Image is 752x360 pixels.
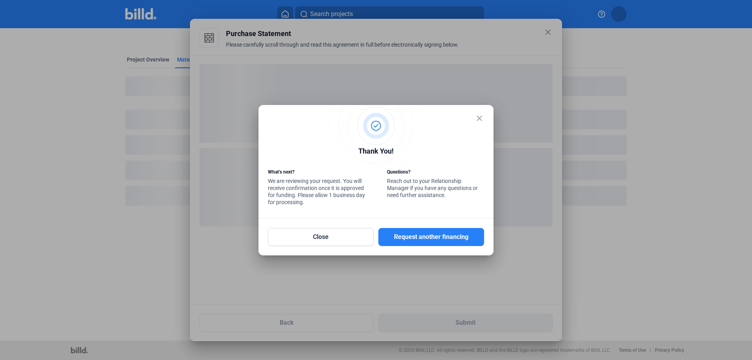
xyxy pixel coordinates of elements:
[378,228,484,246] button: Request another financing
[268,168,365,177] div: What’s next?
[475,114,484,123] mat-icon: close
[387,168,484,177] div: Questions?
[268,146,484,159] div: Thank You!
[268,228,374,246] button: Close
[387,168,484,201] div: Reach out to your Relationship Manager if you have any questions or need further assistance.
[268,168,365,208] div: We are reviewing your request. You will receive confirmation once it is approved for funding. Ple...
